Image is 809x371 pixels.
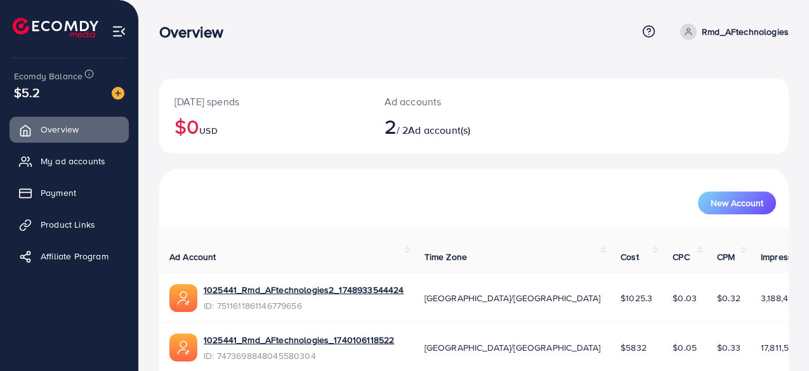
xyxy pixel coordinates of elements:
[204,283,404,296] a: 1025441_Rmd_AFtechnologies2_1748933544424
[169,251,216,263] span: Ad Account
[169,284,197,312] img: ic-ads-acc.e4c84228.svg
[10,117,129,142] a: Overview
[204,349,394,362] span: ID: 7473698848045580304
[621,251,639,263] span: Cost
[41,123,79,136] span: Overview
[755,314,799,361] iframe: Chat
[673,292,697,304] span: $0.03
[41,218,95,231] span: Product Links
[717,341,740,354] span: $0.33
[621,292,652,304] span: $1025.3
[424,292,601,304] span: [GEOGRAPHIC_DATA]/[GEOGRAPHIC_DATA]
[159,23,233,41] h3: Overview
[14,83,41,101] span: $5.2
[717,292,740,304] span: $0.32
[174,94,354,109] p: [DATE] spends
[10,148,129,174] a: My ad accounts
[717,251,735,263] span: CPM
[673,341,697,354] span: $0.05
[10,180,129,205] a: Payment
[10,212,129,237] a: Product Links
[199,124,217,137] span: USD
[621,341,647,354] span: $5832
[424,341,601,354] span: [GEOGRAPHIC_DATA]/[GEOGRAPHIC_DATA]
[41,250,109,263] span: Affiliate Program
[112,87,124,100] img: image
[675,23,789,40] a: Rmd_AFtechnologies
[711,199,763,207] span: New Account
[204,299,404,312] span: ID: 7511611861146779656
[204,334,394,346] a: 1025441_Rmd_AFtechnologies_1740106118522
[41,186,76,199] span: Payment
[14,70,82,82] span: Ecomdy Balance
[174,114,354,138] h2: $0
[112,24,126,39] img: menu
[13,18,98,37] img: logo
[761,251,805,263] span: Impression
[385,94,511,109] p: Ad accounts
[698,192,776,214] button: New Account
[385,114,511,138] h2: / 2
[673,251,689,263] span: CPC
[702,24,789,39] p: Rmd_AFtechnologies
[761,292,799,304] span: 3,188,490
[10,244,129,269] a: Affiliate Program
[169,334,197,361] img: ic-ads-acc.e4c84228.svg
[424,251,467,263] span: Time Zone
[385,112,397,141] span: 2
[41,155,105,167] span: My ad accounts
[408,123,470,137] span: Ad account(s)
